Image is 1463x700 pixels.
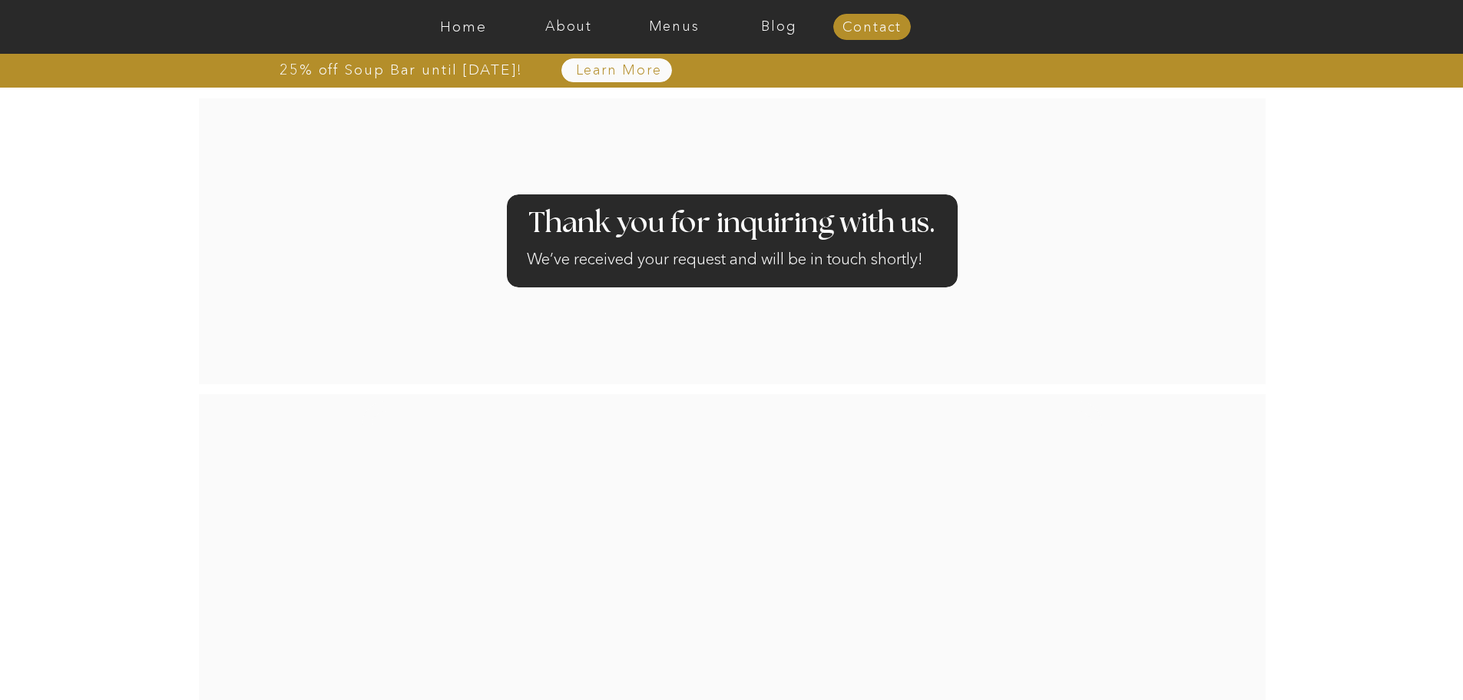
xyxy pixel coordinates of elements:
h2: We’ve received your request and will be in touch shortly! [527,247,937,277]
a: Blog [727,19,832,35]
a: Learn More [540,63,697,78]
h2: Thank you for inquiring with us. [526,209,938,239]
a: Home [411,19,516,35]
a: 25% off Soup Bar until [DATE]! [224,62,578,78]
a: About [516,19,621,35]
a: Contact [833,20,911,35]
a: Menus [621,19,727,35]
